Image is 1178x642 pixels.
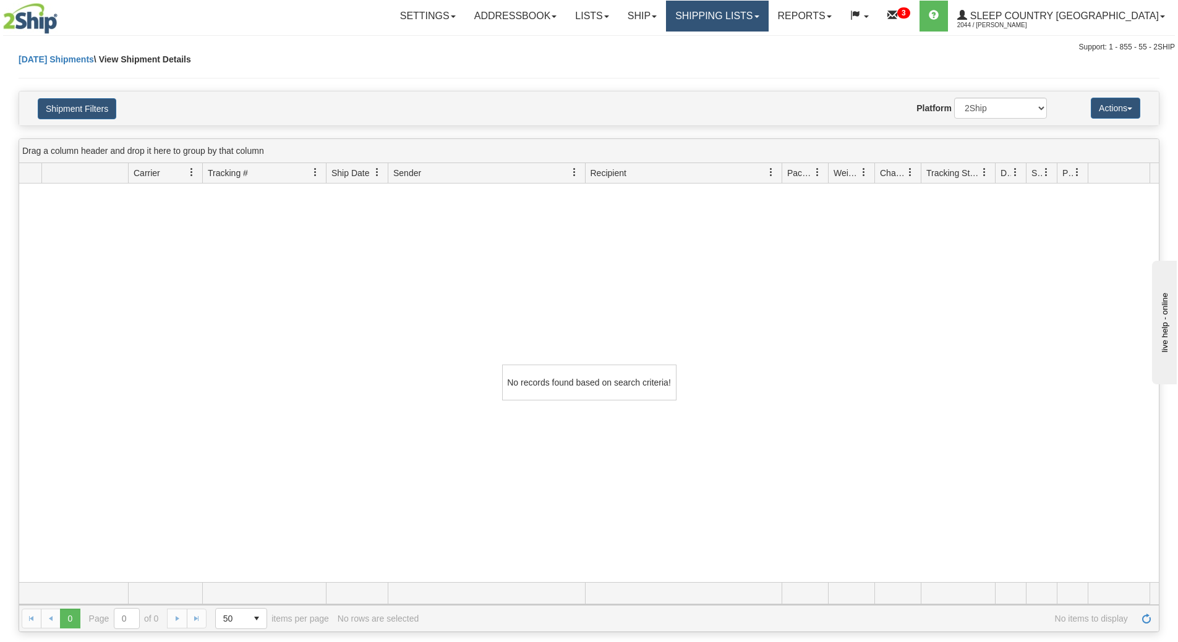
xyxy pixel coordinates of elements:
img: logo2044.jpg [3,3,58,34]
span: Page 0 [60,609,80,628]
a: 3 [878,1,920,32]
a: Delivery Status filter column settings [1005,162,1026,183]
span: select [247,609,267,628]
a: Addressbook [465,1,566,32]
span: Pickup Status [1062,167,1073,179]
div: live help - online [9,11,114,20]
a: Packages filter column settings [807,162,828,183]
span: Charge [880,167,906,179]
button: Shipment Filters [38,98,116,119]
label: Platform [916,102,952,114]
span: items per page [215,608,329,629]
a: Tracking Status filter column settings [974,162,995,183]
span: Shipment Issues [1031,167,1042,179]
iframe: chat widget [1150,258,1177,384]
a: Ship Date filter column settings [367,162,388,183]
span: \ View Shipment Details [94,54,191,64]
span: No items to display [427,614,1128,623]
span: 50 [223,612,239,625]
a: Settings [391,1,465,32]
a: Shipping lists [666,1,768,32]
a: Recipient filter column settings [761,162,782,183]
a: Sender filter column settings [564,162,585,183]
a: Carrier filter column settings [181,162,202,183]
a: Reports [769,1,841,32]
a: Sleep Country [GEOGRAPHIC_DATA] 2044 / [PERSON_NAME] [948,1,1174,32]
span: Sleep Country [GEOGRAPHIC_DATA] [967,11,1159,21]
span: 2044 / [PERSON_NAME] [957,19,1050,32]
span: Tracking Status [926,167,980,179]
span: Weight [834,167,860,179]
span: Recipient [591,167,626,179]
a: Refresh [1137,609,1156,628]
div: grid grouping header [19,139,1159,163]
a: Charge filter column settings [900,162,921,183]
span: Delivery Status [1001,167,1011,179]
a: Pickup Status filter column settings [1067,162,1088,183]
a: [DATE] Shipments [19,54,94,64]
a: Ship [618,1,666,32]
div: No records found based on search criteria! [502,365,676,400]
sup: 3 [897,7,910,19]
a: Weight filter column settings [853,162,874,183]
span: Sender [393,167,421,179]
div: No rows are selected [338,614,419,623]
span: Page sizes drop down [215,608,267,629]
button: Actions [1091,98,1140,119]
div: Support: 1 - 855 - 55 - 2SHIP [3,42,1175,53]
span: Page of 0 [89,608,159,629]
span: Packages [787,167,813,179]
a: Lists [566,1,618,32]
a: Shipment Issues filter column settings [1036,162,1057,183]
span: Tracking # [208,167,248,179]
span: Ship Date [331,167,369,179]
a: Tracking # filter column settings [305,162,326,183]
span: Carrier [134,167,160,179]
